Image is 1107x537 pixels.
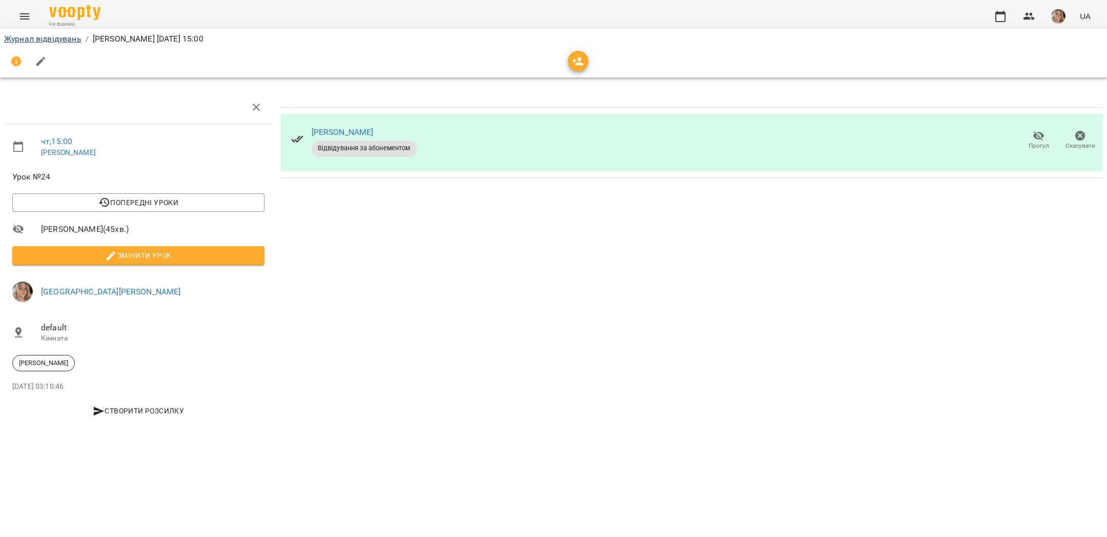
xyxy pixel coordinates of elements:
[41,287,180,296] a: [GEOGRAPHIC_DATA][PERSON_NAME]
[1051,9,1065,24] img: 96e0e92443e67f284b11d2ea48a6c5b1.jpg
[16,405,260,417] span: Створити розсилку
[12,402,264,420] button: Створити розсилку
[12,4,37,29] button: Menu
[41,333,264,344] p: Кімната
[13,359,74,368] span: [PERSON_NAME]
[20,196,256,209] span: Попередні уроки
[1018,126,1059,155] button: Прогул
[312,144,417,153] span: Відвідування за абонементом
[49,5,100,20] img: Voopty Logo
[12,246,264,265] button: Змінити урок
[41,322,264,334] span: default
[1029,142,1049,150] span: Прогул
[12,171,264,183] span: Урок №24
[12,282,33,302] img: 96e0e92443e67f284b11d2ea48a6c5b1.jpg
[49,21,100,28] span: For Business
[12,193,264,212] button: Попередні уроки
[41,148,96,156] a: [PERSON_NAME]
[93,33,203,45] p: [PERSON_NAME] [DATE] 15:00
[86,33,89,45] li: /
[41,223,264,235] span: [PERSON_NAME] ( 45 хв. )
[312,127,374,137] a: [PERSON_NAME]
[1065,142,1095,150] span: Скасувати
[4,34,81,44] a: Журнал відвідувань
[1080,11,1091,22] span: UA
[12,355,75,371] div: [PERSON_NAME]
[4,33,1103,45] nav: breadcrumb
[1059,126,1101,155] button: Скасувати
[12,382,264,392] p: [DATE] 03:10:46
[1076,7,1095,26] button: UA
[20,249,256,262] span: Змінити урок
[41,136,72,146] a: чт , 15:00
